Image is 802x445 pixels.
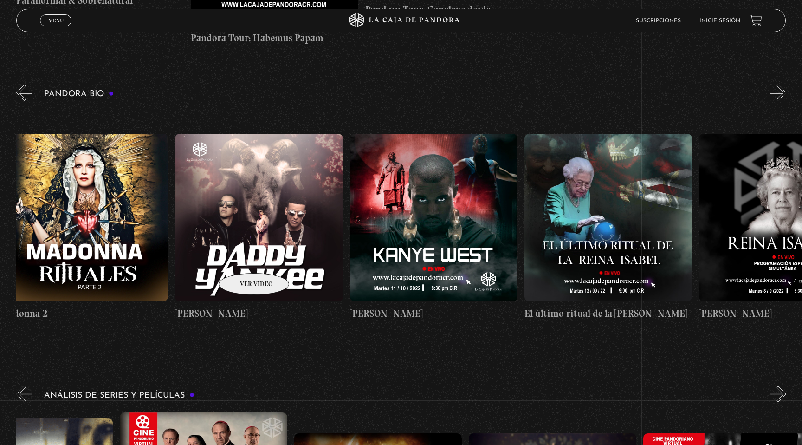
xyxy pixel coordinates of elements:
[524,306,692,321] h4: El último ritual de la [PERSON_NAME]
[770,85,786,101] button: Next
[175,108,343,347] a: [PERSON_NAME]
[16,85,32,101] button: Previous
[636,18,681,24] a: Suscripciones
[48,18,64,23] span: Menu
[16,386,32,402] button: Previous
[191,31,358,46] h4: Pandora Tour: Habemus Papam
[45,26,67,32] span: Cerrar
[524,108,692,347] a: El último ritual de la [PERSON_NAME]
[44,391,195,400] h3: Análisis de series y películas
[699,18,740,24] a: Inicie sesión
[350,108,517,347] a: [PERSON_NAME]
[770,386,786,402] button: Next
[0,108,168,347] a: Madonna 2
[365,2,533,32] h4: Pandora Tour: Conclave desde [GEOGRAPHIC_DATA] Dia 1
[350,306,517,321] h4: [PERSON_NAME]
[0,306,168,321] h4: Madonna 2
[44,90,114,98] h3: Pandora Bio
[175,306,343,321] h4: [PERSON_NAME]
[750,14,762,27] a: View your shopping cart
